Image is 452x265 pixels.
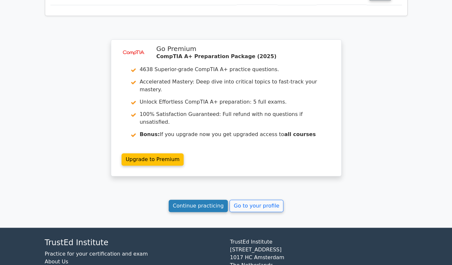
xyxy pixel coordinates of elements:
[45,251,148,257] a: Practice for your certification and exam
[45,259,68,265] a: About Us
[229,200,283,212] a: Go to your profile
[122,153,184,166] a: Upgrade to Premium
[169,200,228,212] a: Continue practicing
[45,238,222,247] h4: TrustEd Institute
